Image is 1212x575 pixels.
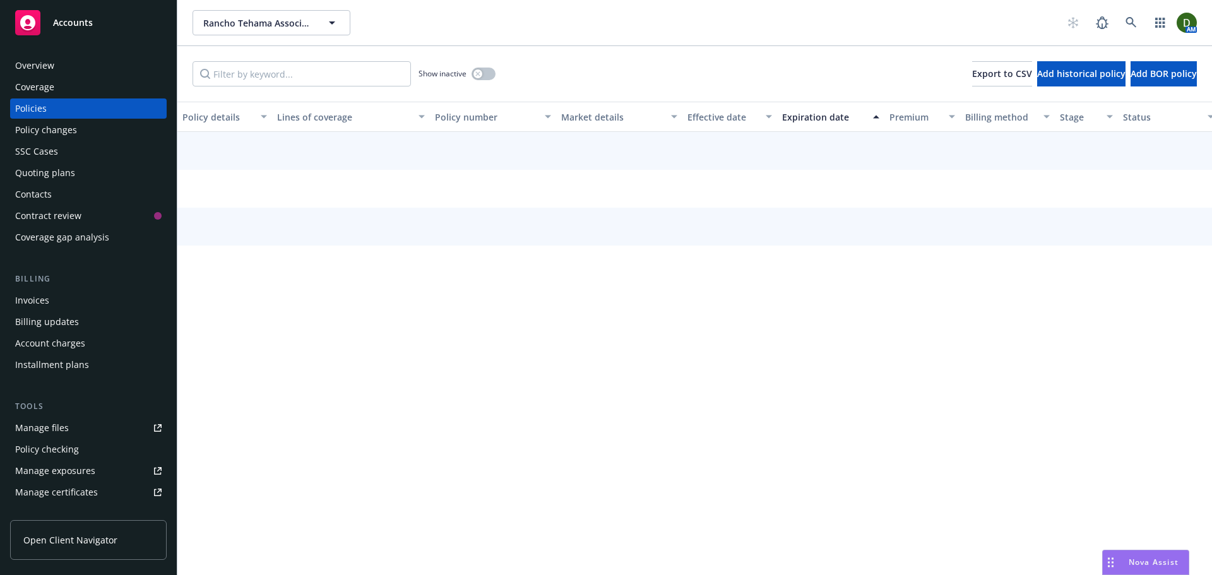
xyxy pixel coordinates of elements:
div: Installment plans [15,355,89,375]
a: Overview [10,56,167,76]
span: Add historical policy [1037,68,1126,80]
div: Contacts [15,184,52,205]
button: Policy number [430,102,556,132]
button: Nova Assist [1102,550,1189,575]
div: Stage [1060,110,1099,124]
a: Account charges [10,333,167,353]
div: Policy details [182,110,253,124]
div: Status [1123,110,1200,124]
span: Open Client Navigator [23,533,117,547]
div: Drag to move [1103,550,1119,574]
div: Market details [561,110,663,124]
div: Manage files [15,418,69,438]
div: Account charges [15,333,85,353]
div: Policy changes [15,120,77,140]
input: Filter by keyword... [193,61,411,86]
div: Manage claims [15,504,79,524]
div: Manage certificates [15,482,98,502]
div: Policies [15,98,47,119]
div: Policy number [435,110,537,124]
button: Export to CSV [972,61,1032,86]
a: Manage certificates [10,482,167,502]
div: Effective date [687,110,758,124]
span: Nova Assist [1129,557,1179,567]
button: Market details [556,102,682,132]
a: Coverage gap analysis [10,227,167,247]
button: Policy details [177,102,272,132]
a: Manage exposures [10,461,167,481]
div: Manage exposures [15,461,95,481]
a: Accounts [10,5,167,40]
div: Coverage [15,77,54,97]
span: Export to CSV [972,68,1032,80]
div: Invoices [15,290,49,311]
div: Quoting plans [15,163,75,183]
div: Overview [15,56,54,76]
a: Billing updates [10,312,167,332]
div: Policy checking [15,439,79,459]
button: Lines of coverage [272,102,430,132]
a: Contacts [10,184,167,205]
a: Start snowing [1060,10,1086,35]
div: Billing [10,273,167,285]
button: Expiration date [777,102,884,132]
a: Invoices [10,290,167,311]
a: Manage files [10,418,167,438]
span: Rancho Tehama Association [203,16,312,30]
button: Billing method [960,102,1055,132]
a: Coverage [10,77,167,97]
a: SSC Cases [10,141,167,162]
span: Accounts [53,18,93,28]
button: Add historical policy [1037,61,1126,86]
span: Show inactive [419,68,466,79]
div: Billing updates [15,312,79,332]
a: Installment plans [10,355,167,375]
a: Manage claims [10,504,167,524]
div: SSC Cases [15,141,58,162]
span: Add BOR policy [1131,68,1197,80]
div: Billing method [965,110,1036,124]
button: Rancho Tehama Association [193,10,350,35]
div: Lines of coverage [277,110,411,124]
div: Contract review [15,206,81,226]
a: Report a Bug [1090,10,1115,35]
button: Effective date [682,102,777,132]
button: Stage [1055,102,1118,132]
a: Contract review [10,206,167,226]
a: Quoting plans [10,163,167,183]
button: Premium [884,102,960,132]
a: Switch app [1148,10,1173,35]
div: Premium [889,110,941,124]
a: Policy checking [10,439,167,459]
div: Expiration date [782,110,865,124]
div: Coverage gap analysis [15,227,109,247]
a: Search [1119,10,1144,35]
a: Policy changes [10,120,167,140]
img: photo [1177,13,1197,33]
div: Tools [10,400,167,413]
a: Policies [10,98,167,119]
button: Add BOR policy [1131,61,1197,86]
